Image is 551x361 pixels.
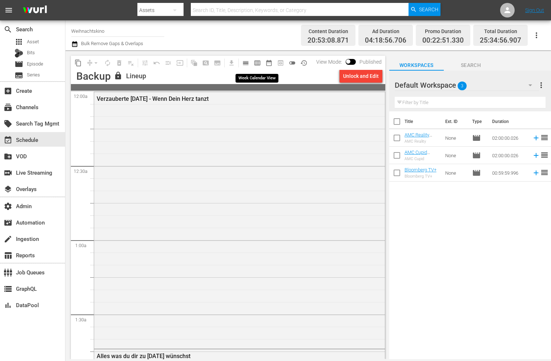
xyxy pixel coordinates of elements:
[254,59,261,67] span: calendar_view_week_outlined
[4,25,12,34] span: Search
[263,57,275,69] span: Month Calendar View
[27,49,35,56] span: Bits
[242,59,249,67] span: calendar_view_day_outlined
[125,57,137,69] span: Clear Lineup
[395,75,539,95] div: Default Workspace
[298,57,310,69] span: View History
[343,70,379,83] div: Unlock and Edit
[4,251,12,260] span: Reports
[532,169,540,177] svg: Add to Schedule
[480,36,521,45] span: 25:34:56.907
[540,133,549,142] span: reorder
[237,56,252,70] span: Day Calendar View
[4,168,12,177] span: Live Streaming
[468,111,488,132] th: Type
[4,6,13,15] span: menu
[97,353,344,360] div: Alles was du dir zu [DATE] wünschst
[4,235,12,243] span: Ingestion
[137,56,151,70] span: Customize Events
[4,119,12,128] span: Search Tag Mgmt
[80,41,143,46] span: Bulk Remove Gaps & Overlaps
[4,202,12,211] span: Admin
[75,59,82,67] span: content_copy
[489,129,529,147] td: 02:00:00.026
[265,59,273,67] span: date_range_outlined
[488,111,531,132] th: Duration
[286,57,298,69] span: 24 hours Lineup View is OFF
[223,56,237,70] span: Download as CSV
[4,268,12,277] span: Job Queues
[15,71,23,80] span: Series
[489,147,529,164] td: 02:00:00.026
[442,164,469,182] td: None
[27,71,40,79] span: Series
[422,26,464,36] div: Promo Duration
[472,151,481,160] span: Episode
[72,57,84,69] span: Copy Lineup
[365,26,406,36] div: Ad Duration
[365,36,406,45] span: 04:18:56.706
[27,38,39,45] span: Asset
[200,57,212,69] span: Create Search Block
[76,70,111,82] div: Backup
[313,59,346,65] span: View Mode:
[489,164,529,182] td: 00:59:59.996
[458,78,467,94] span: 3
[480,26,521,36] div: Total Duration
[532,134,540,142] svg: Add to Schedule
[4,103,12,112] span: Channels
[15,60,23,68] span: Episode
[422,36,464,45] span: 00:22:51.330
[339,70,382,83] button: Unlock and Edit
[4,218,12,227] span: Automation
[102,57,113,69] span: Loop Content
[15,37,23,46] span: Asset
[540,168,549,177] span: reorder
[444,61,498,70] span: Search
[540,151,549,159] span: reorder
[537,76,546,94] button: more_vert
[113,57,125,69] span: Select an event to delete
[405,132,433,143] a: AMC Reality (Generic EPG)
[405,167,437,172] a: Bloomberg TV+
[405,156,440,161] div: AMC Cupid
[4,87,12,95] span: Create
[346,59,351,64] span: Toggle to switch from Published to Draft view.
[4,285,12,293] span: GraphQL
[4,185,12,194] span: Overlays
[84,57,102,69] span: Remove Gaps & Overlaps
[151,57,162,69] span: Revert to Primary Episode
[441,111,468,132] th: Ext. ID
[405,150,433,160] a: AMC Cupid (Generic EPG)
[162,57,174,69] span: Fill episodes with ad slates
[212,57,223,69] span: Create Series Block
[525,7,544,13] a: Sign Out
[307,36,349,45] span: 20:53:08.871
[300,59,307,67] span: history_outlined
[472,168,481,177] span: Episode
[356,59,385,65] span: Published
[15,49,23,57] div: Bits
[4,301,12,310] span: DataPool
[27,60,43,68] span: Episode
[275,57,286,69] span: View Backup
[537,81,546,90] span: more_vert
[405,174,437,179] div: Bloomberg TV+
[114,71,122,80] span: lock
[186,56,200,70] span: Refresh All Search Blocks
[409,3,441,16] button: Search
[405,139,440,144] div: AMC Reality
[17,2,52,19] img: ans4CAIJ8jUAAAAAAAAAAAAAAAAAAAAAAAAgQb4GAAAAAAAAAAAAAAAAAAAAAAAAJMjXAAAAAAAAAAAAAAAAAAAAAAAAgAT5G...
[532,151,540,159] svg: Add to Schedule
[174,57,186,69] span: Update Metadata from Key Asset
[97,95,344,102] div: Verzauberte [DATE] - Wenn Dein Herz tanzt
[442,129,469,147] td: None
[307,26,349,36] div: Content Duration
[442,147,469,164] td: None
[289,59,296,67] span: toggle_off
[126,72,146,80] div: Lineup
[4,136,12,144] span: Schedule
[419,3,438,16] span: Search
[389,61,444,70] span: Workspaces
[405,111,441,132] th: Title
